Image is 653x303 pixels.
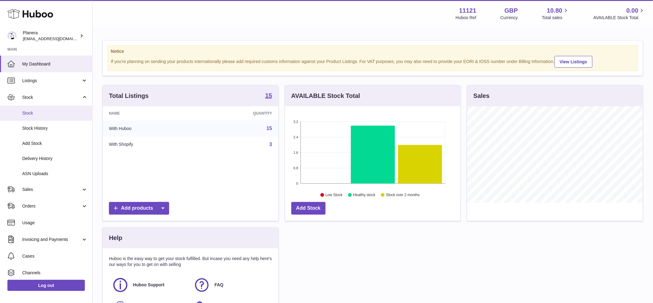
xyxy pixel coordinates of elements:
[353,193,376,197] text: Healthy stock
[265,92,272,100] a: 15
[555,56,593,68] a: View Listings
[103,120,198,137] td: With Huboo
[269,142,272,147] a: 3
[193,277,269,293] a: FAQ
[22,78,81,84] span: Listings
[593,15,646,21] span: AVAILABLE Stock Total
[593,6,646,21] a: 0.00 AVAILABLE Stock Total
[473,92,489,100] h3: Sales
[22,203,81,209] span: Orders
[22,253,88,259] span: Cases
[22,187,81,192] span: Sales
[109,234,122,242] h3: Help
[547,6,562,15] span: 10.80
[296,182,298,185] text: 0
[459,6,476,15] strong: 11121
[133,282,164,288] span: Huboo Support
[22,110,88,116] span: Stock
[293,151,298,154] text: 1.6
[542,15,569,21] span: Total sales
[22,141,88,146] span: Add Stock
[291,92,360,100] h3: AVAILABLE Stock Total
[626,6,638,15] span: 0.00
[293,166,298,170] text: 0.8
[23,36,91,41] span: [EMAIL_ADDRESS][DOMAIN_NAME]
[7,280,85,291] a: Log out
[22,156,88,162] span: Delivery History
[456,15,476,21] div: Huboo Ref
[23,30,78,42] div: Planera
[22,237,81,242] span: Invoicing and Payments
[293,120,298,124] text: 3.2
[22,171,88,177] span: ASN Uploads
[111,55,635,68] div: If you're planning on sending your products internationally please add required customs informati...
[22,125,88,131] span: Stock History
[7,31,17,40] img: saiyani@planera.care
[293,135,298,139] text: 2.4
[111,48,635,54] strong: Notice
[22,220,88,226] span: Usage
[386,193,420,197] text: Stock over 2 months
[109,202,169,215] a: Add products
[22,270,88,276] span: Channels
[291,202,326,215] a: Add Stock
[542,6,569,21] a: 10.80 Total sales
[501,15,518,21] div: Currency
[103,137,198,153] td: With Shopify
[267,126,272,131] a: 15
[103,106,198,120] th: Name
[214,282,223,288] span: FAQ
[326,193,343,197] text: Low Stock
[109,256,272,267] p: Huboo is the easy way to get your stock fulfilled. But incase you need any help here's our ways f...
[112,277,187,293] a: Huboo Support
[22,95,81,100] span: Stock
[109,92,149,100] h3: Total Listings
[22,61,88,67] span: My Dashboard
[505,6,518,15] strong: GBP
[265,92,272,99] strong: 15
[198,106,278,120] th: Quantity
